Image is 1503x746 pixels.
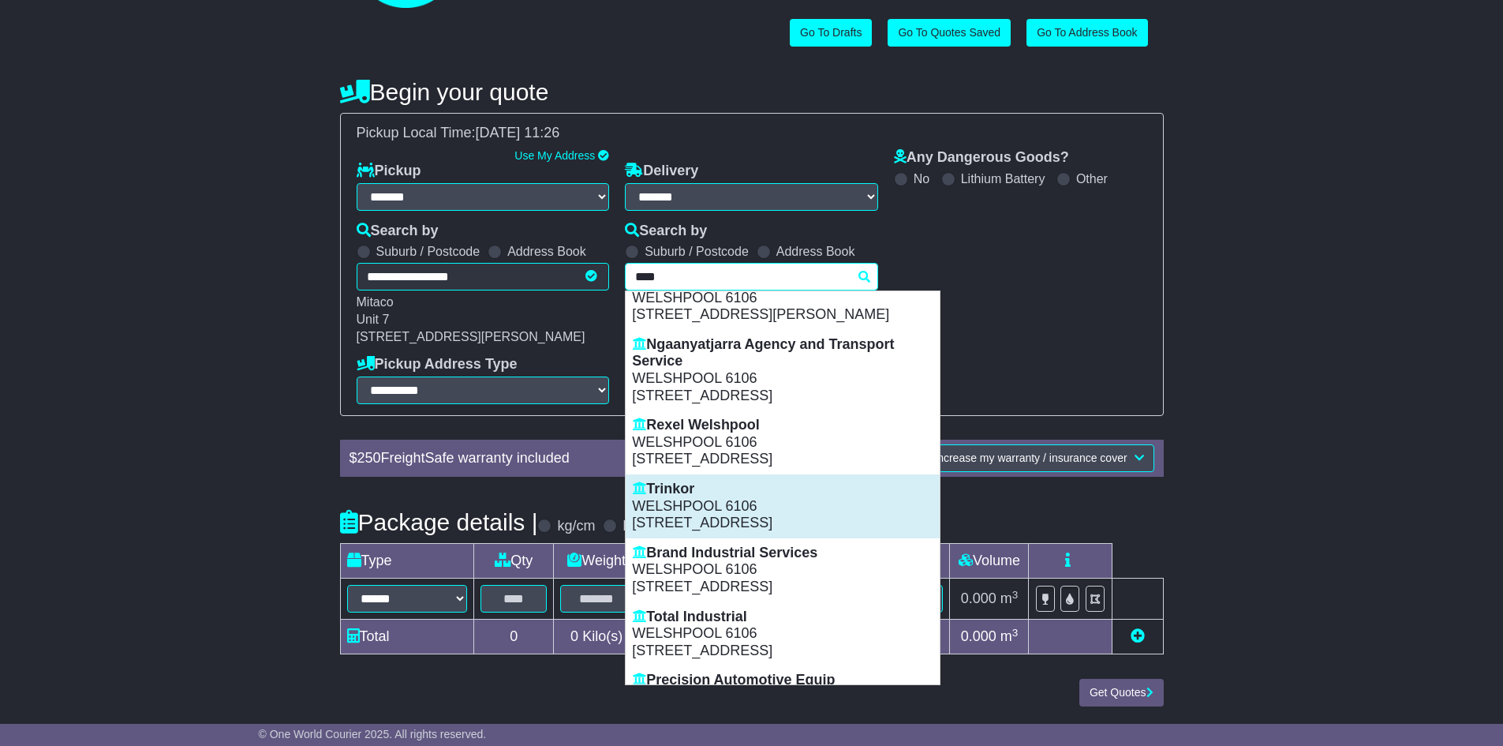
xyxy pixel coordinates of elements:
[1000,590,1019,606] span: m
[474,544,554,579] td: Qty
[632,434,933,452] p: WELSHPOOL 6106
[632,336,933,370] p: Ngaanyatjarra Agency and Transport Service
[914,171,929,186] label: No
[950,544,1029,579] td: Volume
[349,125,1155,142] div: Pickup Local Time:
[340,509,538,535] h4: Package details |
[1000,628,1019,644] span: m
[632,451,933,468] p: [STREET_ADDRESS]
[357,223,439,240] label: Search by
[623,518,649,535] label: lb/in
[625,163,698,180] label: Delivery
[632,545,933,562] p: Brand Industrial Services
[632,643,933,660] p: [STREET_ADDRESS]
[507,244,586,259] label: Address Book
[632,515,933,532] p: [STREET_ADDRESS]
[645,244,749,259] label: Suburb / Postcode
[934,452,1127,464] span: Increase my warranty / insurance cover
[357,163,421,180] label: Pickup
[340,79,1164,105] h4: Begin your quote
[342,450,797,467] div: $ FreightSafe warranty included
[632,481,933,498] p: Trinkor
[474,620,554,654] td: 0
[632,579,933,596] p: [STREET_ADDRESS]
[961,171,1045,186] label: Lithium Battery
[632,370,933,388] p: WELSHPOOL 6106
[557,518,595,535] label: kg/cm
[1079,679,1164,707] button: Get Quotes
[376,244,480,259] label: Suburb / Postcode
[894,149,1069,167] label: Any Dangerous Goods?
[776,244,855,259] label: Address Book
[632,388,933,405] p: [STREET_ADDRESS]
[1076,171,1108,186] label: Other
[1012,589,1019,601] sup: 3
[554,544,640,579] td: Weight
[625,223,707,240] label: Search by
[357,356,518,373] label: Pickup Address Type
[632,306,933,324] p: [STREET_ADDRESS][PERSON_NAME]
[1012,627,1019,639] sup: 3
[340,620,474,654] td: Total
[514,149,595,162] a: Use My Address
[357,313,390,326] span: Unit 7
[570,628,578,644] span: 0
[1131,628,1145,644] a: Add new item
[476,125,560,141] span: [DATE] 11:26
[961,590,996,606] span: 0.000
[357,450,381,466] span: 250
[357,295,394,309] span: Mitaco
[790,19,872,47] a: Go To Drafts
[632,625,933,643] p: WELSHPOOL 6106
[340,544,474,579] td: Type
[1026,19,1147,47] a: Go To Address Book
[888,19,1011,47] a: Go To Quotes Saved
[259,728,487,740] span: © One World Courier 2025. All rights reserved.
[924,444,1153,472] button: Increase my warranty / insurance cover
[357,330,585,343] span: [STREET_ADDRESS][PERSON_NAME]
[632,672,933,689] p: Precision Automotive Equip
[632,417,933,434] p: Rexel Welshpool
[632,609,933,626] p: Total Industrial
[961,628,996,644] span: 0.000
[632,498,933,515] p: WELSHPOOL 6106
[632,290,933,307] p: WELSHPOOL 6106
[554,620,640,654] td: Kilo(s)
[632,561,933,579] p: WELSHPOOL 6106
